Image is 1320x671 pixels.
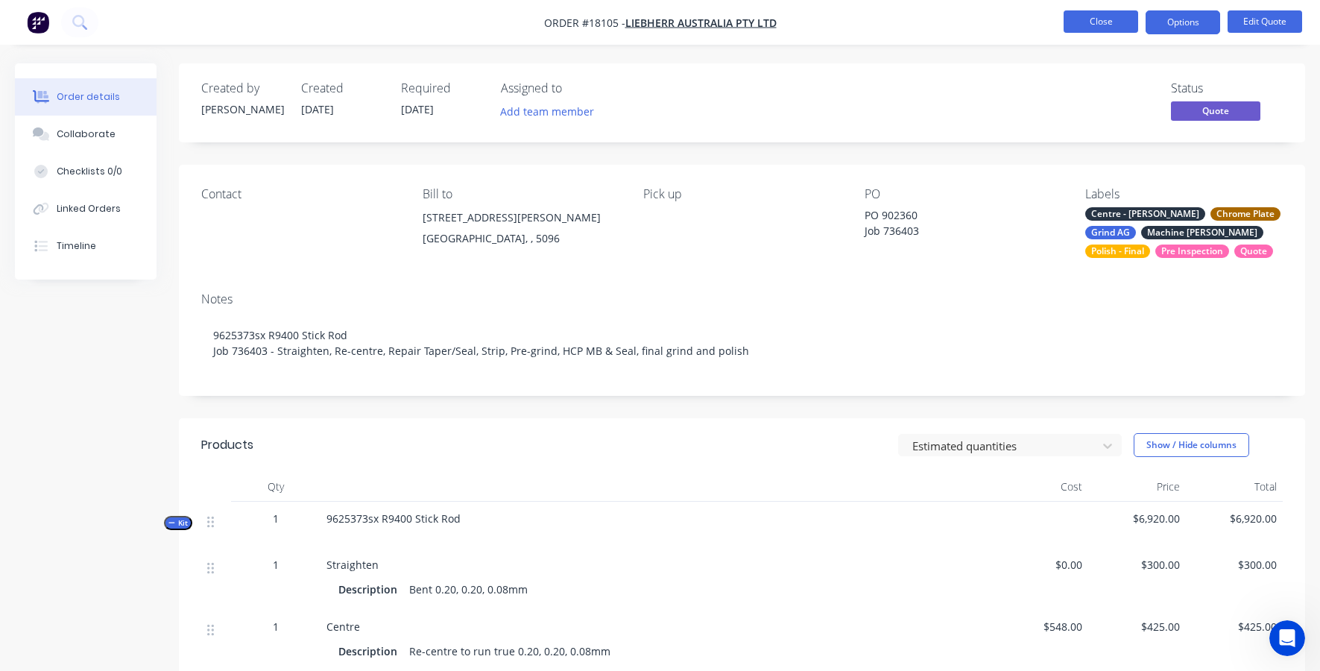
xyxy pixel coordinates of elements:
span: 1 [273,511,279,526]
span: Kit [168,517,188,529]
div: Cost [991,472,1088,502]
div: Checklists 0/0 [57,165,122,178]
div: Machine [PERSON_NAME] [1141,226,1263,239]
div: [PERSON_NAME] [201,101,283,117]
div: 9625373sx R9400 Stick Rod Job 736403 - Straighten, Re-centre, Repair Taper/Seal, Strip, Pre-grind... [201,312,1283,374]
button: Add team member [493,101,602,122]
div: Order details [57,90,120,104]
button: Add team member [501,101,602,122]
span: [DATE] [401,102,434,116]
div: Contact [201,187,399,201]
span: $425.00 [1094,619,1179,634]
div: Status [1171,81,1283,95]
div: Assigned to [501,81,650,95]
button: Timeline [15,227,157,265]
span: Straighten [326,558,379,572]
div: Quote [1234,245,1273,258]
button: Linked Orders [15,190,157,227]
div: Total [1186,472,1283,502]
div: Pre Inspection [1155,245,1229,258]
div: Created [301,81,383,95]
div: Created by [201,81,283,95]
div: Centre - [PERSON_NAME] [1085,207,1205,221]
div: [GEOGRAPHIC_DATA], , 5096 [423,228,620,249]
iframe: Intercom live chat [1269,620,1305,656]
span: $6,920.00 [1094,511,1179,526]
span: 1 [273,557,279,573]
div: Labels [1085,187,1283,201]
div: Bent 0.20, 0.20, 0.08mm [403,579,534,600]
div: Timeline [57,239,96,253]
a: Liebherr Australia Pty Ltd [625,16,777,30]
div: Grind AG [1085,226,1136,239]
span: $548.00 [997,619,1082,634]
span: Centre [326,620,360,634]
span: $300.00 [1094,557,1179,573]
div: Qty [231,472,320,502]
button: Order details [15,78,157,116]
span: $6,920.00 [1192,511,1277,526]
div: Description [338,579,403,600]
span: $0.00 [997,557,1082,573]
span: $300.00 [1192,557,1277,573]
div: Required [401,81,483,95]
button: Show / Hide columns [1134,433,1249,457]
div: Polish - Final [1085,245,1150,258]
button: Edit Quote [1228,10,1302,33]
div: Linked Orders [57,202,121,215]
div: Notes [201,292,1283,306]
div: Description [338,640,403,662]
div: Chrome Plate [1210,207,1280,221]
div: Re-centre to run true 0.20, 0.20, 0.08mm [403,640,616,662]
span: 1 [273,619,279,634]
span: Order #18105 - [544,16,625,30]
div: Bill to [423,187,620,201]
div: Pick up [643,187,841,201]
span: $425.00 [1192,619,1277,634]
img: Factory [27,11,49,34]
div: [STREET_ADDRESS][PERSON_NAME][GEOGRAPHIC_DATA], , 5096 [423,207,620,255]
button: Options [1146,10,1220,34]
div: PO [865,187,1062,201]
div: Products [201,436,253,454]
div: Collaborate [57,127,116,141]
div: Price [1088,472,1185,502]
span: Quote [1171,101,1260,120]
button: Kit [164,516,192,530]
span: [DATE] [301,102,334,116]
button: Close [1064,10,1138,33]
button: Collaborate [15,116,157,153]
div: PO 902360 Job 736403 [865,207,1051,239]
span: 9625373sx R9400 Stick Rod [326,511,461,526]
button: Checklists 0/0 [15,153,157,190]
div: [STREET_ADDRESS][PERSON_NAME] [423,207,620,228]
